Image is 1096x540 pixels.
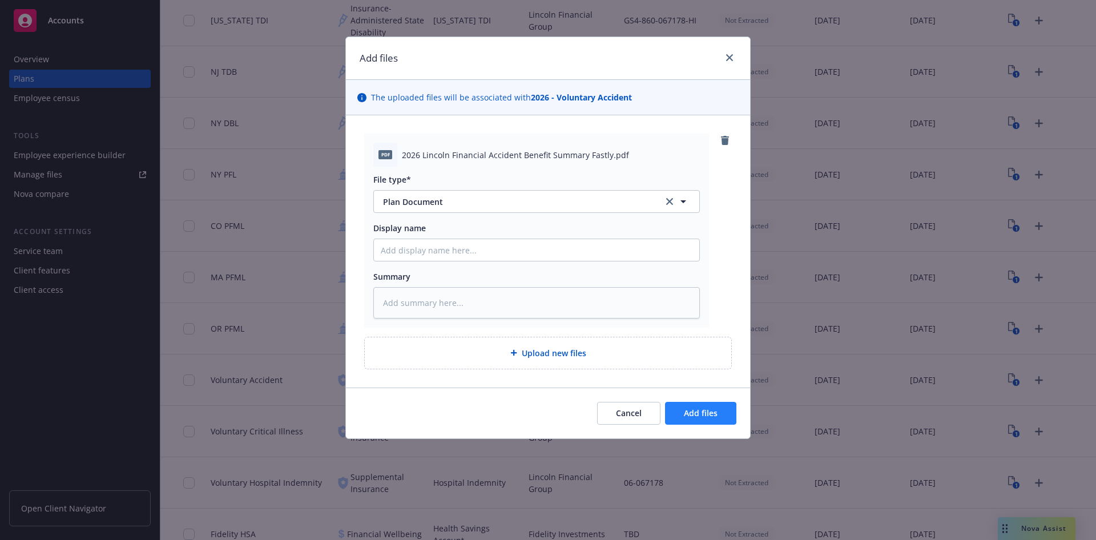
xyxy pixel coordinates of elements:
h1: Add files [360,51,398,66]
a: close [723,51,736,65]
strong: 2026 - Voluntary Accident [531,92,632,103]
span: 2026 Lincoln Financial Accident Benefit Summary Fastly.pdf [402,149,629,161]
button: Cancel [597,402,660,425]
a: remove [718,134,732,147]
span: Add files [684,408,718,418]
div: Upload new files [364,337,732,369]
span: pdf [378,150,392,159]
span: The uploaded files will be associated with [371,91,632,103]
span: File type* [373,174,411,185]
button: Plan Documentclear selection [373,190,700,213]
span: Upload new files [522,347,586,359]
span: Summary [373,271,410,282]
button: Add files [665,402,736,425]
span: Display name [373,223,426,233]
input: Add display name here... [374,239,699,261]
a: clear selection [663,195,676,208]
span: Cancel [616,408,642,418]
span: Plan Document [383,196,647,208]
